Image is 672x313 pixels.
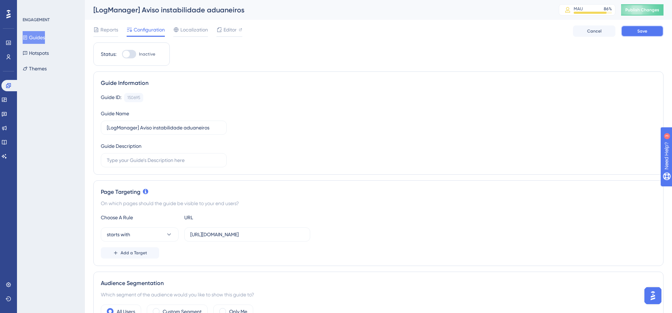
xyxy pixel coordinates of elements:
[101,93,121,102] div: Guide ID:
[127,95,140,100] div: 150695
[190,231,304,238] input: yourwebsite.com/path
[621,25,664,37] button: Save
[101,109,129,118] div: Guide Name
[23,17,50,23] div: ENGAGEMENT
[101,290,656,299] div: Which segment of the audience would you like to show this guide to?
[107,230,130,239] span: starts with
[17,2,44,10] span: Need Help?
[101,247,159,259] button: Add a Target
[107,156,221,164] input: Type your Guide’s Description here
[101,227,179,242] button: starts with
[23,47,49,59] button: Hotspots
[49,4,51,9] div: 3
[574,6,583,12] div: MAU
[180,25,208,34] span: Localization
[642,285,664,306] iframe: UserGuiding AI Assistant Launcher
[101,142,141,150] div: Guide Description
[224,25,237,34] span: Editor
[587,28,602,34] span: Cancel
[23,31,45,44] button: Guides
[625,7,659,13] span: Publish Changes
[573,25,615,37] button: Cancel
[184,213,262,222] div: URL
[134,25,165,34] span: Configuration
[101,199,656,208] div: On which pages should the guide be visible to your end users?
[101,188,656,196] div: Page Targeting
[621,4,664,16] button: Publish Changes
[604,6,612,12] div: 86 %
[100,25,118,34] span: Reports
[101,79,656,87] div: Guide Information
[101,279,656,288] div: Audience Segmentation
[23,62,47,75] button: Themes
[121,250,147,256] span: Add a Target
[101,50,116,58] div: Status:
[107,124,221,132] input: Type your Guide’s Name here
[139,51,155,57] span: Inactive
[93,5,541,15] div: [LogManager] Aviso instabilidade aduaneiros
[101,213,179,222] div: Choose A Rule
[637,28,647,34] span: Save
